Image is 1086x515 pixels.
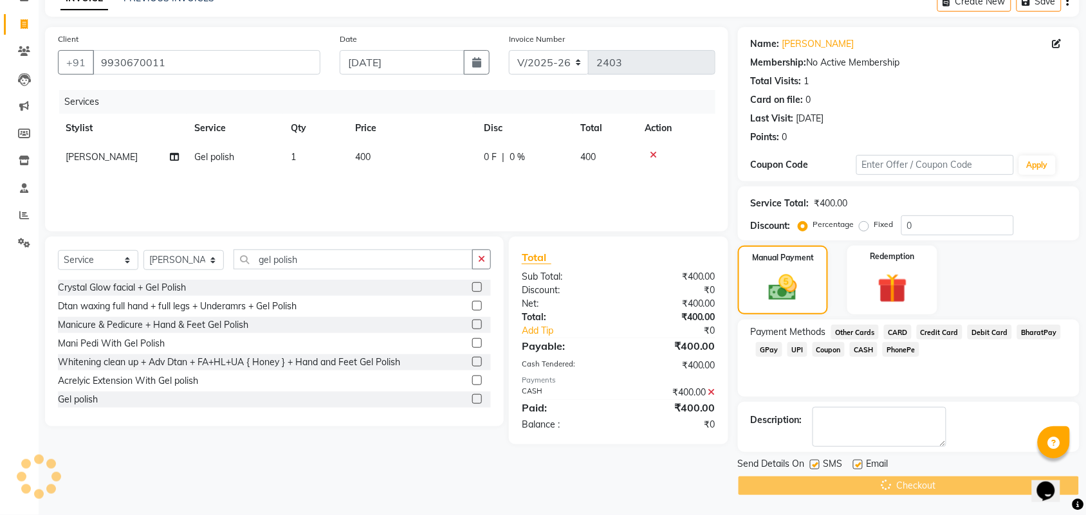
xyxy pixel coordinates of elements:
div: Cash Tendered: [512,359,619,372]
div: ₹400.00 [814,197,848,210]
button: Apply [1019,156,1056,175]
span: 400 [355,151,371,163]
span: 400 [580,151,596,163]
span: Gel polish [194,151,234,163]
span: PhonePe [883,342,919,357]
th: Price [347,114,476,143]
span: 0 F [484,150,497,164]
div: ₹400.00 [618,400,725,415]
label: Date [340,33,357,45]
span: UPI [787,342,807,357]
div: CASH [512,386,619,399]
span: Coupon [813,342,845,357]
div: Gel polish [58,393,98,406]
span: SMS [824,457,843,473]
label: Percentage [813,219,854,230]
span: Send Details On [738,457,805,473]
div: Crystal Glow facial + Gel Polish [58,281,186,294]
div: ₹0 [636,324,725,338]
a: [PERSON_NAME] [782,37,854,51]
label: Invoice Number [509,33,565,45]
span: 0 % [510,150,525,164]
div: Services [59,90,725,114]
div: Discount: [512,284,619,297]
div: Service Total: [751,197,809,210]
div: Name: [751,37,780,51]
span: | [502,150,504,164]
div: ₹0 [618,284,725,297]
div: Total: [512,311,619,324]
div: [DATE] [796,112,824,125]
input: Search or Scan [234,249,473,269]
span: CARD [884,325,912,339]
input: Search by Name/Mobile/Email/Code [93,50,320,75]
span: [PERSON_NAME] [66,151,138,163]
span: CASH [850,342,878,357]
input: Enter Offer / Coupon Code [856,155,1014,175]
div: Net: [512,297,619,311]
div: 0 [782,131,787,144]
div: Membership: [751,56,807,69]
div: Balance : [512,418,619,431]
th: Total [573,114,637,143]
div: ₹400.00 [618,386,725,399]
a: Add Tip [512,324,636,338]
label: Redemption [870,251,915,262]
div: Dtan waxing full hand + full legs + Underamrs + Gel Polish [58,300,297,313]
div: ₹400.00 [618,297,725,311]
span: Payment Methods [751,325,826,339]
label: Client [58,33,78,45]
div: Description: [751,413,802,427]
iframe: chat widget [1032,464,1073,502]
div: Total Visits: [751,75,802,88]
th: Qty [283,114,347,143]
span: BharatPay [1017,325,1061,339]
span: Email [867,457,888,473]
div: Sub Total: [512,270,619,284]
div: Manicure & Pedicure + Hand & Feet Gel Polish [58,318,248,332]
div: Last Visit: [751,112,794,125]
span: Other Cards [831,325,879,339]
div: 1 [804,75,809,88]
span: GPay [756,342,782,357]
img: _cash.svg [760,271,806,304]
label: Fixed [874,219,894,230]
div: No Active Membership [751,56,1067,69]
th: Action [637,114,715,143]
div: 0 [806,93,811,107]
div: Mani Pedi With Gel Polish [58,337,165,350]
div: Discount: [751,219,791,233]
button: +91 [58,50,94,75]
div: Card on file: [751,93,804,107]
span: 1 [291,151,296,163]
div: Payments [522,375,715,386]
div: Coupon Code [751,158,856,172]
th: Service [187,114,283,143]
span: Debit Card [968,325,1012,339]
th: Disc [476,114,573,143]
div: ₹400.00 [618,270,725,284]
div: ₹400.00 [618,359,725,372]
div: ₹400.00 [618,338,725,354]
div: Points: [751,131,780,144]
div: Whitening clean up + Adv Dtan + FA+HL+UA { Honey } + Hand and Feet Gel Polish [58,356,400,369]
div: ₹400.00 [618,311,725,324]
div: ₹0 [618,418,725,431]
div: Acrelyic Extension With Gel polish [58,374,198,388]
span: Total [522,251,551,264]
div: Paid: [512,400,619,415]
span: Credit Card [917,325,963,339]
div: Payable: [512,338,619,354]
label: Manual Payment [752,252,814,264]
th: Stylist [58,114,187,143]
img: _gift.svg [869,270,917,307]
